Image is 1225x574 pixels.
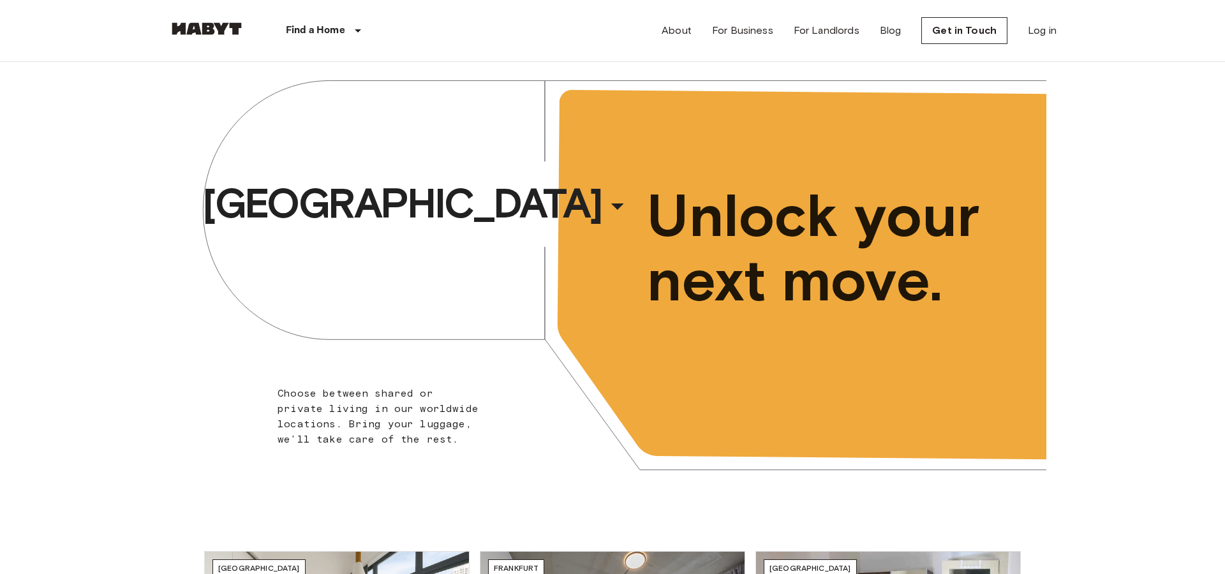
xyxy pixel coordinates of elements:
[278,387,479,445] span: Choose between shared or private living in our worldwide locations. Bring your luggage, we'll tak...
[1028,23,1057,38] a: Log in
[921,17,1007,44] a: Get in Touch
[880,23,902,38] a: Blog
[218,563,300,573] span: [GEOGRAPHIC_DATA]
[197,174,637,233] button: [GEOGRAPHIC_DATA]
[712,23,773,38] a: For Business
[647,184,994,313] span: Unlock your next move.
[168,22,245,35] img: Habyt
[662,23,692,38] a: About
[286,23,345,38] p: Find a Home
[202,178,602,229] span: [GEOGRAPHIC_DATA]
[794,23,859,38] a: For Landlords
[769,563,851,573] span: [GEOGRAPHIC_DATA]
[494,563,538,573] span: Frankfurt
